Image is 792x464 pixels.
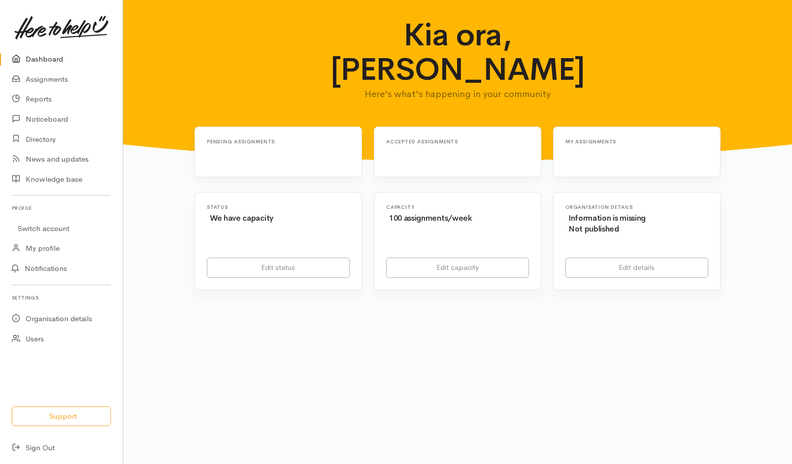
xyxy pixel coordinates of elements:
h6: Settings [12,291,111,304]
h1: Kia ora, [PERSON_NAME] [302,18,613,87]
p: Here's what's happening in your community [302,87,613,101]
h6: Capacity [386,204,529,210]
h6: Accepted assignments [386,139,517,144]
a: Edit status [207,258,350,278]
span: We have capacity [210,213,273,223]
a: Edit capacity [386,258,529,278]
span: 100 assignments/week [389,213,472,223]
span: Not published [568,224,619,234]
a: Edit details [565,258,708,278]
h6: Organisation Details [565,204,708,210]
h6: Pending assignments [207,139,338,144]
h6: Status [207,204,350,210]
h6: My assignments [565,139,696,144]
button: Support [12,406,111,427]
span: Information is missing [568,213,646,223]
h6: Profile [12,201,111,215]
